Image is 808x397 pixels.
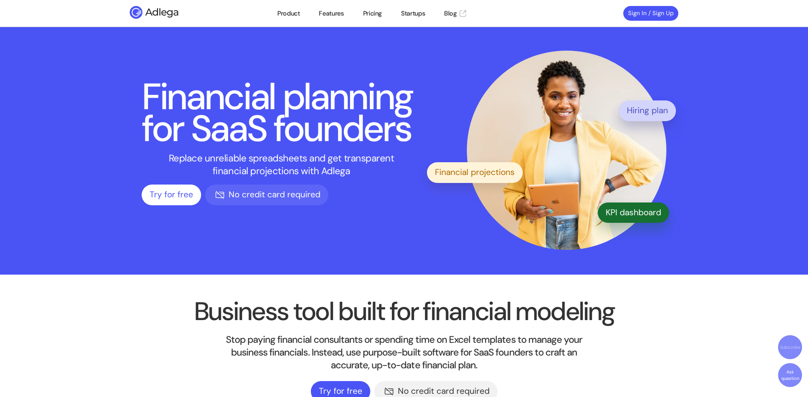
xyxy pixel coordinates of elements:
[319,9,344,18] a: Features
[225,333,584,371] p: Stop paying financial consultants or spending time on Excel templates to manage your business fin...
[781,375,799,381] span: question
[142,185,201,205] a: Try for free
[130,6,208,19] img: Adlega logo
[401,9,425,18] a: Startups
[786,369,794,375] span: Ask
[598,202,669,223] div: KPI dashboard
[363,9,382,18] a: Pricing
[142,81,421,145] h1: Financial planning for SaaS founders
[623,6,678,21] a: Sign In / Sign Up
[427,162,523,183] div: Financial projections
[444,9,467,18] a: Blog
[163,152,400,177] p: Replace unreliable spreadsheets and get transparent financial projections with Adlega
[277,9,300,18] a: Product
[619,100,676,121] div: Hiring plan
[130,300,678,324] h2: Business tool built for financial modeling
[205,185,328,205] div: No credit card required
